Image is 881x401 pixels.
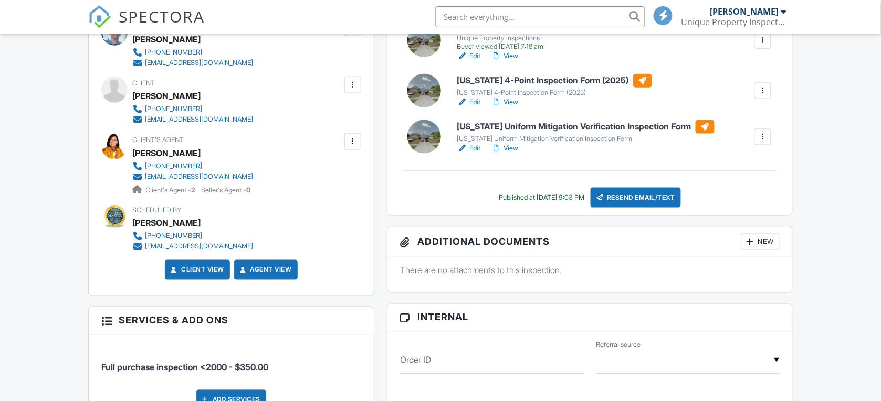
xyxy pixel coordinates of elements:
a: Agent View [238,265,292,275]
a: View [491,51,519,61]
span: Client's Agent [132,136,184,144]
span: Client's Agent - [145,186,197,194]
a: [PERSON_NAME] [132,145,201,161]
a: Edit [457,97,481,107]
a: View [491,143,519,154]
div: [PERSON_NAME] [710,6,778,17]
a: [EMAIL_ADDRESS][DOMAIN_NAME] [132,241,253,252]
div: [PHONE_NUMBER] [145,162,202,170]
a: Residential Report Unique Property Inspections. Buyer viewed [DATE] 7:18 am [457,19,567,51]
h6: [US_STATE] 4-Point Inspection Form (2025) [457,74,652,88]
a: [PHONE_NUMBER] [132,231,253,241]
div: [EMAIL_ADDRESS][DOMAIN_NAME] [145,59,253,67]
input: Search everything... [435,6,645,27]
div: [EMAIL_ADDRESS][DOMAIN_NAME] [145,242,253,251]
span: Client [132,79,155,87]
span: SPECTORA [119,5,205,27]
div: [PHONE_NUMBER] [145,48,202,57]
li: Service: Full purchase inspection <2000 [101,343,361,382]
h3: Additional Documents [387,227,792,257]
img: The Best Home Inspection Software - Spectora [88,5,111,28]
label: Order ID [400,354,431,366]
p: There are no attachments to this inspection. [400,265,780,276]
div: Published at [DATE] 9:03 PM [499,193,584,202]
a: [US_STATE] 4-Point Inspection Form (2025) [US_STATE] 4-Point Inspection Form (2025) [457,74,652,97]
a: [EMAIL_ADDRESS][DOMAIN_NAME] [132,171,253,182]
a: SPECTORA [88,14,205,36]
a: View [491,97,519,107]
a: [EMAIL_ADDRESS][DOMAIN_NAME] [132,114,253,125]
div: [PERSON_NAME] [132,31,201,47]
strong: 2 [191,186,195,194]
span: Full purchase inspection <2000 - $350.00 [101,362,268,373]
div: [EMAIL_ADDRESS][DOMAIN_NAME] [145,115,253,124]
a: [EMAIL_ADDRESS][DOMAIN_NAME] [132,58,253,68]
div: Buyer viewed [DATE] 7:18 am [457,42,567,51]
a: [PHONE_NUMBER] [132,161,253,171]
span: Scheduled By [132,206,181,214]
h6: [US_STATE] Uniform Mitigation Verification Inspection Form [457,120,715,134]
div: [PHONE_NUMBER] [145,105,202,113]
a: Edit [457,51,481,61]
div: Unique Property Inspections. [457,34,567,42]
a: [US_STATE] Uniform Mitigation Verification Inspection Form [US_STATE] Uniform Mitigation Verifica... [457,120,715,143]
div: [EMAIL_ADDRESS][DOMAIN_NAME] [145,172,253,181]
span: Seller's Agent - [201,186,250,194]
div: [PERSON_NAME] [132,215,201,231]
strong: 0 [246,186,250,194]
h3: Internal [387,304,792,331]
div: [PERSON_NAME] [132,88,201,104]
div: Resend Email/Text [591,188,681,208]
a: [PHONE_NUMBER] [132,104,253,114]
h3: Services & Add ons [89,307,374,334]
a: Edit [457,143,481,154]
div: Unique Property Inspections, LLC [681,17,786,27]
label: Referral source [596,341,641,350]
div: [PHONE_NUMBER] [145,232,202,240]
div: [US_STATE] Uniform Mitigation Verification Inspection Form [457,135,715,143]
div: New [741,233,780,250]
div: [US_STATE] 4-Point Inspection Form (2025) [457,89,652,97]
a: Client View [169,265,224,275]
a: [PHONE_NUMBER] [132,47,253,58]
